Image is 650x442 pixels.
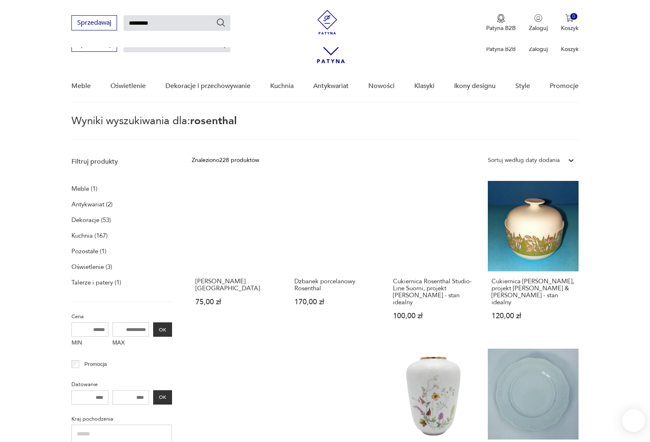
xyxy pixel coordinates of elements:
[71,380,172,389] p: Datowanie
[71,230,108,241] a: Kuchnia (167)
[195,278,278,292] h3: [PERSON_NAME] [GEOGRAPHIC_DATA]
[110,70,146,102] a: Oświetlenie
[192,181,282,336] a: Sosjerka Rosenthal Germany[PERSON_NAME] [GEOGRAPHIC_DATA]75,00 zł
[570,13,577,20] div: 0
[216,18,226,28] button: Szukaj
[71,157,172,166] p: Filtruj produkty
[84,360,107,369] p: Promocja
[71,261,112,273] a: Oświetlenie (3)
[454,70,496,102] a: Ikony designu
[113,337,149,350] label: MAX
[71,312,172,321] p: Cena
[414,70,434,102] a: Klasyki
[486,45,516,53] p: Patyna B2B
[393,278,476,306] h3: Cukiernica Rosenthal Studio-Line Suomi, projekt [PERSON_NAME] - stan idealny
[195,299,278,305] p: 75,00 zł
[622,409,645,432] iframe: Smartsupp widget button
[291,181,381,336] a: Dzbanek porcelanowy RosenthalDzbanek porcelanowy Rosenthal170,00 zł
[71,277,121,288] a: Talerze i patery (1)
[71,116,579,140] p: Wyniki wyszukiwania dla:
[192,156,259,165] div: Znaleziono 228 produktów
[550,70,579,102] a: Promocje
[315,10,340,35] img: Patyna - sklep z meblami i dekoracjami vintage
[492,278,574,306] h3: Cukiernica [PERSON_NAME], projekt [PERSON_NAME] & [PERSON_NAME] - stan idealny
[486,14,516,32] a: Ikona medaluPatyna B2B
[488,181,578,336] a: Cukiernica Rosenthal, projekt Ambrogio Pozzi & Wolf Bauer - stan idealnyCukiernica [PERSON_NAME],...
[71,70,91,102] a: Meble
[529,14,548,32] button: Zaloguj
[71,199,113,210] a: Antykwariat (2)
[529,45,548,53] p: Zaloguj
[368,70,395,102] a: Nowości
[71,214,111,226] a: Dekoracje (53)
[71,414,172,423] p: Kraj pochodzenia
[488,156,560,165] div: Sortuj według daty dodania
[515,70,530,102] a: Style
[529,24,548,32] p: Zaloguj
[71,245,106,257] a: Pozostałe (1)
[153,390,172,405] button: OK
[270,70,294,102] a: Kuchnia
[497,14,505,23] img: Ikona medalu
[534,14,542,22] img: Ikonka użytkownika
[294,278,377,292] h3: Dzbanek porcelanowy Rosenthal
[71,15,117,30] button: Sprzedawaj
[190,113,237,128] span: rosenthal
[165,70,250,102] a: Dekoracje i przechowywanie
[71,337,108,350] label: MIN
[71,21,117,26] a: Sprzedawaj
[389,181,480,336] a: Cukiernica Rosenthal Studio-Line Suomi, projekt Timo Sarpaneva - stan idealnyCukiernica Rosenthal...
[486,14,516,32] button: Patyna B2B
[313,70,349,102] a: Antykwariat
[153,322,172,337] button: OK
[393,312,476,319] p: 100,00 zł
[486,24,516,32] p: Patyna B2B
[561,45,579,53] p: Koszyk
[492,312,574,319] p: 120,00 zł
[561,14,579,32] button: 0Koszyk
[561,24,579,32] p: Koszyk
[71,42,117,48] a: Sprzedawaj
[294,299,377,305] p: 170,00 zł
[565,14,574,22] img: Ikona koszyka
[71,183,97,194] a: Meble (1)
